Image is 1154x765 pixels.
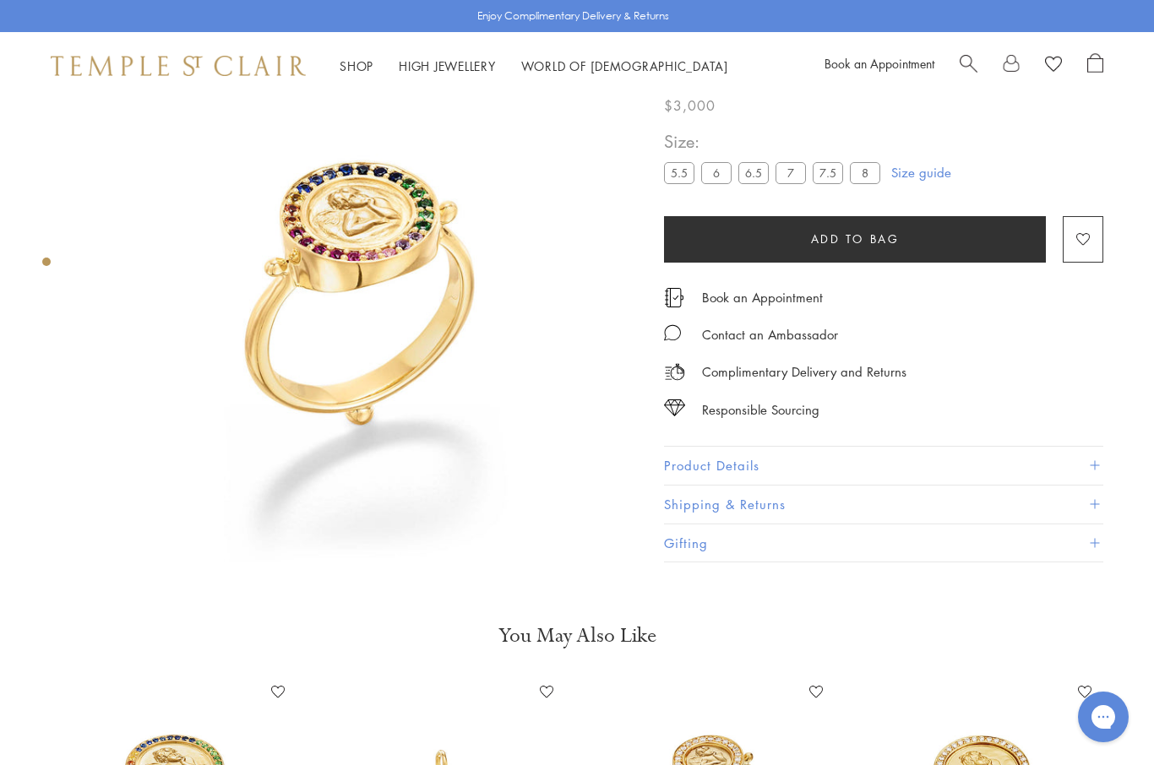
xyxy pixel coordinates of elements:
[1087,53,1103,79] a: Open Shopping Bag
[664,215,1046,262] button: Add to bag
[825,55,934,72] a: Book an Appointment
[664,94,716,116] span: $3,000
[340,57,373,74] a: ShopShop
[891,164,951,181] a: Size guide
[340,56,728,77] nav: Main navigation
[1070,686,1137,748] iframe: Gorgias live chat messenger
[702,323,838,345] div: Contact an Ambassador
[738,162,769,183] label: 6.5
[664,287,684,307] img: icon_appointment.svg
[702,361,906,382] p: Complimentary Delivery and Returns
[664,486,1103,524] button: Shipping & Returns
[1045,53,1062,79] a: View Wishlist
[776,162,806,183] label: 7
[701,162,732,183] label: 6
[399,57,496,74] a: High JewelleryHigh Jewellery
[664,127,887,155] span: Size:
[850,162,880,183] label: 8
[664,399,685,416] img: icon_sourcing.svg
[664,447,1103,485] button: Product Details
[84,8,639,562] img: AR8-RNB
[664,524,1103,562] button: Gifting
[813,162,843,183] label: 7.5
[702,288,823,307] a: Book an Appointment
[664,323,681,340] img: MessageIcon-01_2.svg
[702,399,819,420] div: Responsible Sourcing
[68,622,1086,649] h3: You May Also Like
[521,57,728,74] a: World of [DEMOGRAPHIC_DATA]World of [DEMOGRAPHIC_DATA]
[51,56,306,76] img: Temple St. Clair
[477,8,669,24] p: Enjoy Complimentary Delivery & Returns
[42,253,51,279] div: Product gallery navigation
[664,162,694,183] label: 5.5
[811,230,900,248] span: Add to bag
[664,361,685,382] img: icon_delivery.svg
[960,53,977,79] a: Search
